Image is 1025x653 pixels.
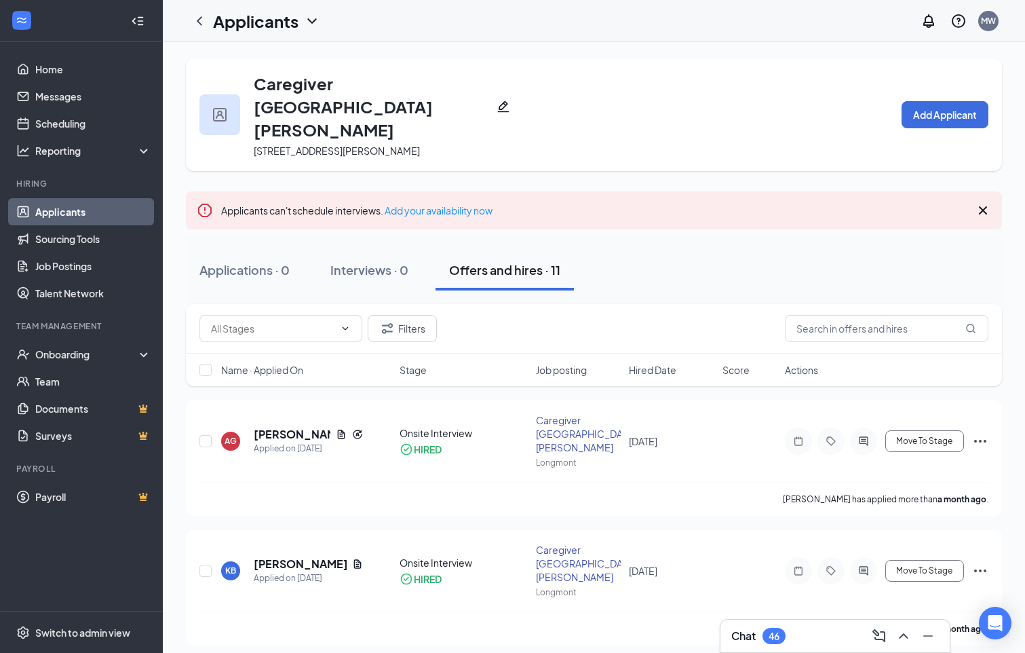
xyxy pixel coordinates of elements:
svg: Reapply [352,429,363,440]
div: Onsite Interview [400,426,527,440]
svg: ChevronLeft [191,13,208,29]
span: Name · Applied On [221,363,303,377]
div: Longmont [536,457,621,468]
a: Sourcing Tools [35,225,151,253]
div: Caregiver [GEOGRAPHIC_DATA][PERSON_NAME] [536,543,621,584]
svg: Tag [823,565,839,576]
svg: Pencil [497,100,510,113]
button: Filter Filters [368,315,437,342]
button: Move To Stage [885,560,964,582]
svg: Note [790,565,807,576]
button: ChevronUp [893,625,914,647]
p: [PERSON_NAME] has applied more than . [783,493,988,505]
svg: WorkstreamLogo [15,14,28,27]
div: 46 [769,631,779,642]
h3: Caregiver [GEOGRAPHIC_DATA][PERSON_NAME] [254,72,491,141]
a: Team [35,368,151,395]
svg: UserCheck [16,348,30,361]
div: AG [225,435,237,447]
svg: ActiveChat [855,436,872,447]
span: Applicants can't schedule interviews. [221,204,492,217]
a: Job Postings [35,253,151,280]
a: Applicants [35,198,151,225]
input: All Stages [211,321,334,336]
div: HIRED [414,443,442,456]
a: Scheduling [35,110,151,137]
span: Hired Date [629,363,676,377]
svg: Ellipses [972,563,988,579]
input: Search in offers and hires [785,315,988,342]
a: DocumentsCrown [35,395,151,422]
button: ComposeMessage [868,625,890,647]
button: Move To Stage [885,430,964,452]
span: Stage [400,363,427,377]
svg: MagnifyingGlass [965,323,976,334]
h1: Applicants [213,10,298,33]
div: Applied on [DATE] [254,442,363,455]
button: Minimize [917,625,939,647]
div: Caregiver [GEOGRAPHIC_DATA][PERSON_NAME] [536,413,621,454]
a: Talent Network [35,280,151,307]
svg: Cross [975,202,991,219]
svg: Document [352,559,363,570]
div: Hiring [16,178,149,189]
h5: [PERSON_NAME] [254,557,347,572]
a: Messages [35,83,151,110]
svg: Tag [823,436,839,447]
span: [DATE] [629,435,657,447]
div: Switch to admin view [35,626,130,639]
b: a month ago [937,624,986,634]
svg: ChevronUp [895,628,912,644]
div: HIRED [414,572,442,586]
span: Score [722,363,750,377]
svg: ChevronDown [340,323,351,334]
a: PayrollCrown [35,483,151,510]
svg: Minimize [920,628,936,644]
svg: Notifications [921,13,937,29]
svg: CheckmarkCircle [400,572,413,586]
svg: Document [336,429,347,440]
a: Add your availability now [385,204,492,217]
a: SurveysCrown [35,422,151,449]
span: [STREET_ADDRESS][PERSON_NAME] [254,145,420,157]
span: Job posting [536,363,587,377]
div: Reporting [35,144,152,157]
svg: Filter [379,320,395,337]
span: Actions [785,363,818,377]
h5: [PERSON_NAME] [254,427,330,442]
b: a month ago [937,494,986,504]
div: Longmont [536,586,621,598]
svg: CheckmarkCircle [400,443,413,456]
span: Move To Stage [896,566,952,576]
div: MW [981,15,996,26]
svg: Settings [16,626,30,639]
svg: Note [790,436,807,447]
div: Interviews · 0 [330,261,408,278]
div: Payroll [16,463,149,474]
div: Onsite Interview [400,556,527,570]
div: KB [225,565,236,576]
button: Add Applicant [902,101,988,128]
svg: ChevronDown [304,13,320,29]
svg: ComposeMessage [871,628,887,644]
div: Applications · 0 [199,261,290,278]
div: Offers and hires · 11 [449,261,560,278]
svg: QuestionInfo [950,13,967,29]
svg: Collapse [131,14,144,28]
a: Home [35,56,151,83]
div: Applied on [DATE] [254,572,363,585]
h3: Chat [731,629,756,643]
div: Team Management [16,320,149,332]
span: Move To Stage [896,436,952,446]
svg: ActiveChat [855,565,872,576]
img: user icon [213,108,227,122]
svg: Error [197,202,213,219]
div: Onboarding [35,348,140,361]
div: Open Intercom Messenger [979,607,1011,639]
span: [DATE] [629,565,657,577]
svg: Ellipses [972,433,988,449]
svg: Analysis [16,144,30,157]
